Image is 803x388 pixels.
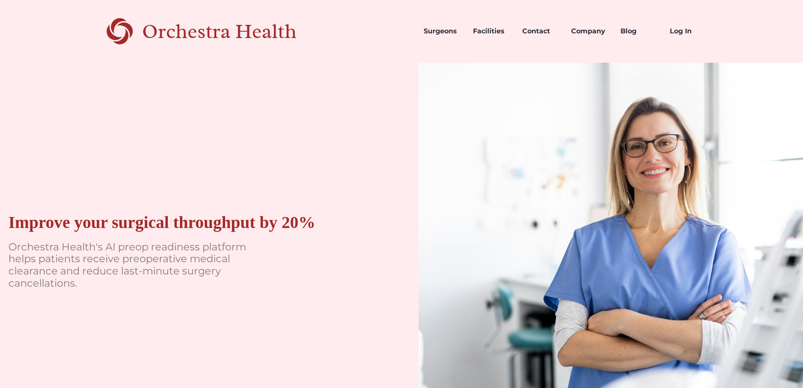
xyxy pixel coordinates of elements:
a: Log In [663,17,712,46]
a: Surgeons [417,17,466,46]
div: Orchestra Health [142,23,326,40]
a: Company [564,17,614,46]
a: Contact [516,17,565,46]
p: Orchestra Health's AI preop readiness platform helps patients receive preoperative medical cleara... [8,241,261,290]
a: Blog [614,17,663,46]
div: Improve your surgical throughput by 20% [8,212,315,233]
a: Facilities [466,17,516,46]
a: home [91,17,326,46]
